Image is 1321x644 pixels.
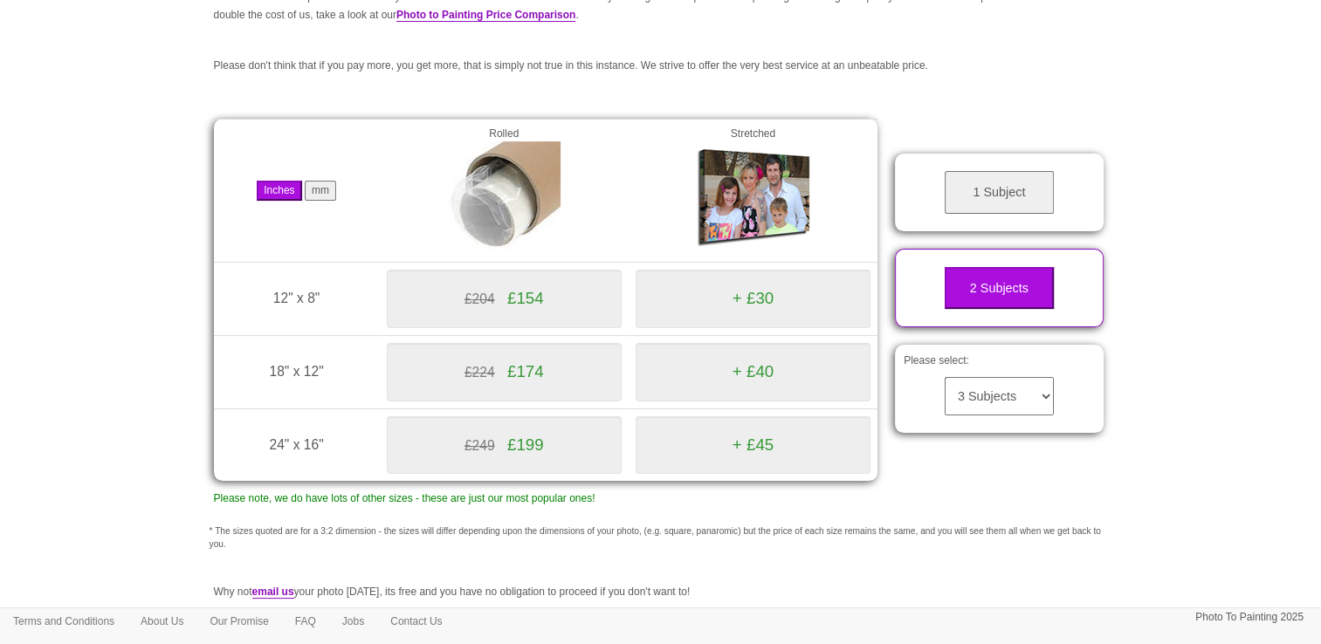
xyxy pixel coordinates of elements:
[269,364,323,379] span: 18" x 12"
[733,435,774,454] span: + £45
[282,608,329,634] a: FAQ
[464,438,495,453] span: £249
[127,608,196,634] a: About Us
[733,289,774,307] span: + £30
[945,171,1054,214] button: 1 Subject
[214,57,1108,75] p: Please don't think that if you pay more, you get more, that is simply not true in this instance. ...
[329,608,377,634] a: Jobs
[507,289,544,307] span: £154
[257,181,301,201] button: Inches
[252,586,294,599] a: email us
[895,345,1104,433] div: Please select:
[945,267,1054,310] button: 2 Subjects
[629,119,877,262] td: Stretched
[464,365,495,380] span: £224
[269,437,323,452] span: 24" x 16"
[214,490,878,508] p: Please note, we do have lots of other sizes - these are just our most popular ones!
[196,608,281,634] a: Our Promise
[210,525,1112,551] p: * The sizes quoted are for a 3:2 dimension - the sizes will differ depending upon the dimensions ...
[273,291,320,305] span: 12" x 8"
[396,9,575,22] a: Photo to Painting Price Comparison
[377,608,455,634] a: Contact Us
[380,119,629,262] td: Rolled
[447,141,561,255] img: Rolled
[733,362,774,380] span: + £40
[305,181,336,201] button: mm
[1195,608,1304,627] p: Photo To Painting 2025
[507,362,544,380] span: £174
[696,141,809,255] img: Gallery Wrap
[214,583,1108,601] p: Why not your photo [DATE], its free and you have no obligation to proceed if you don't want to!
[507,435,544,454] span: £199
[464,291,495,306] span: £204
